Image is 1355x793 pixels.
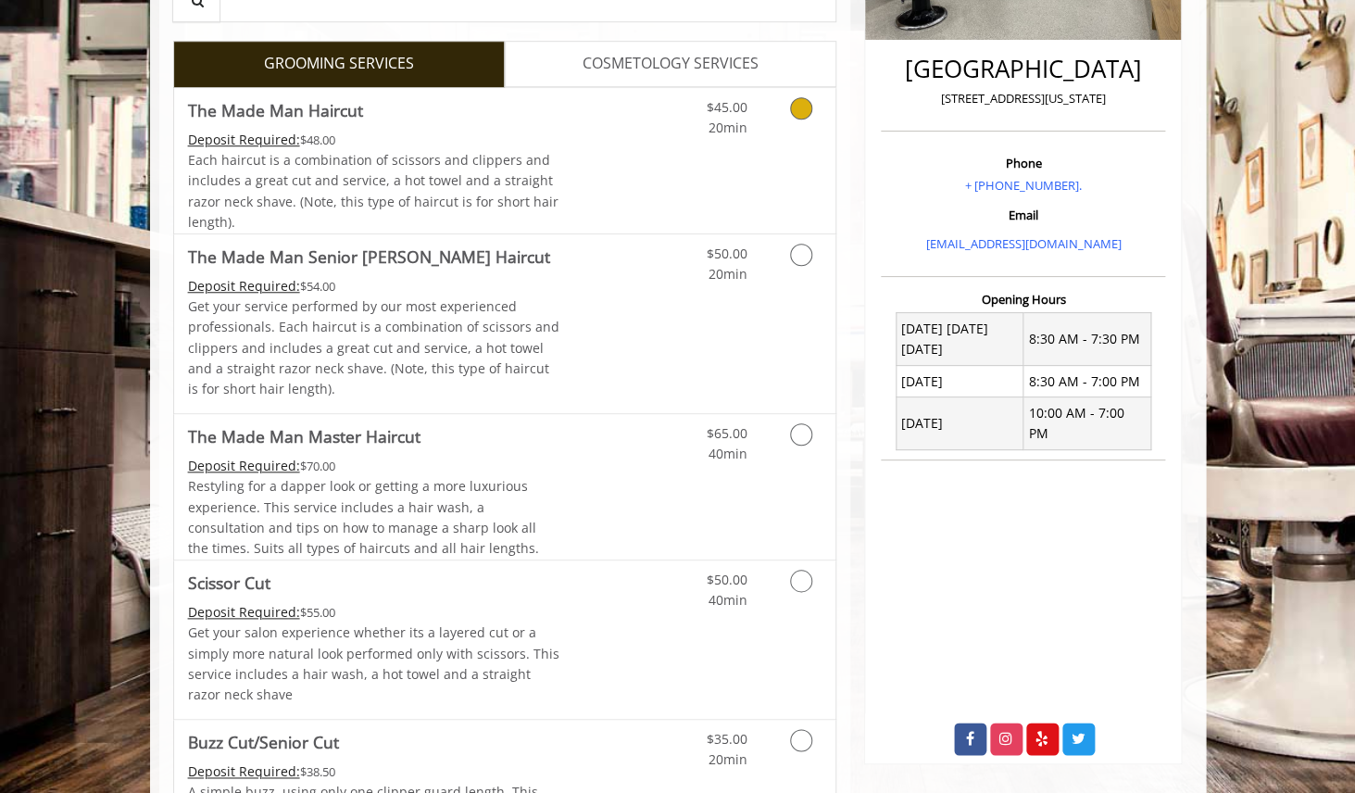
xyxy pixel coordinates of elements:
b: The Made Man Master Haircut [188,423,420,449]
td: [DATE] [DATE] [DATE] [896,313,1023,366]
span: This service needs some Advance to be paid before we block your appointment [188,603,300,621]
span: This service needs some Advance to be paid before we block your appointment [188,277,300,295]
h3: Opening Hours [881,293,1165,306]
td: [DATE] [896,397,1023,450]
span: $35.00 [706,730,747,748]
span: 40min [708,445,747,462]
span: $50.00 [706,245,747,262]
p: Get your salon experience whether its a layered cut or a simply more natural look performed only ... [188,623,560,706]
span: This service needs some Advance to be paid before we block your appointment [188,131,300,148]
h2: [GEOGRAPHIC_DATA] [885,56,1161,82]
h3: Email [885,208,1161,221]
b: The Made Man Senior [PERSON_NAME] Haircut [188,244,550,270]
span: 20min [708,119,747,136]
a: [EMAIL_ADDRESS][DOMAIN_NAME] [925,235,1121,252]
span: 40min [708,591,747,609]
h3: Phone [885,157,1161,170]
td: 10:00 AM - 7:00 PM [1023,397,1151,450]
div: $38.50 [188,762,560,782]
span: Each haircut is a combination of scissors and clippers and includes a great cut and service, a ho... [188,151,558,231]
div: $70.00 [188,456,560,476]
b: The Made Man Haircut [188,97,363,123]
span: 20min [708,750,747,768]
span: COSMETOLOGY SERVICES [583,52,759,76]
a: + [PHONE_NUMBER]. [965,177,1082,194]
span: $65.00 [706,424,747,442]
td: 8:30 AM - 7:30 PM [1023,313,1151,366]
div: $55.00 [188,602,560,623]
span: $45.00 [706,98,747,116]
span: This service needs some Advance to be paid before we block your appointment [188,457,300,474]
td: 8:30 AM - 7:00 PM [1023,366,1151,397]
td: [DATE] [896,366,1023,397]
p: [STREET_ADDRESS][US_STATE] [885,89,1161,108]
span: $50.00 [706,571,747,588]
span: 20min [708,265,747,283]
span: Restyling for a dapper look or getting a more luxurious experience. This service includes a hair ... [188,477,539,557]
span: This service needs some Advance to be paid before we block your appointment [188,762,300,780]
span: GROOMING SERVICES [264,52,414,76]
p: Get your service performed by our most experienced professionals. Each haircut is a combination o... [188,296,560,400]
b: Scissor Cut [188,570,270,596]
b: Buzz Cut/Senior Cut [188,729,339,755]
div: $54.00 [188,276,560,296]
div: $48.00 [188,130,560,150]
